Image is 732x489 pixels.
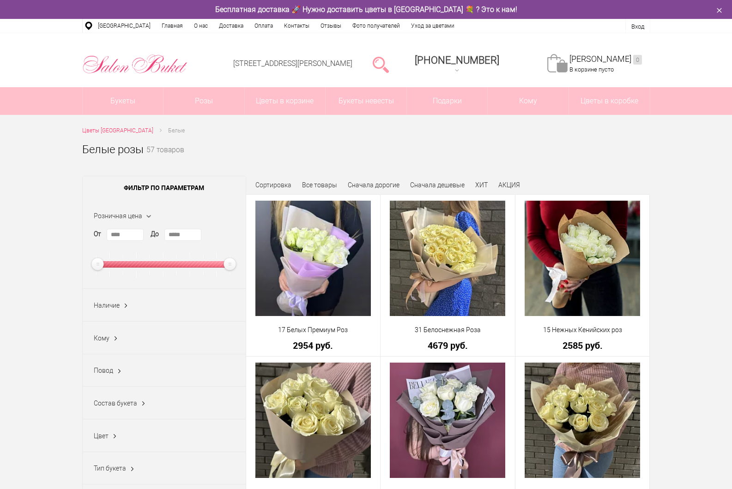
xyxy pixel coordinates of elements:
[390,201,505,316] img: 31 Белоснежная Роза
[94,465,126,472] span: Тип букета
[252,325,375,335] a: 17 Белых Премиум Роз
[245,87,326,115] a: Цветы в корзине
[94,367,113,374] span: Повод
[94,229,101,239] label: От
[348,181,399,189] a: Сначала дорогие
[75,5,657,14] div: Бесплатная доставка 🚀 Нужно доставить цветы в [GEOGRAPHIC_DATA] 💐 ? Это к нам!
[521,325,644,335] a: 15 Нежных Кенийских роз
[94,400,137,407] span: Состав букета
[409,51,505,78] a: [PHONE_NUMBER]
[94,334,109,342] span: Кому
[82,141,144,158] h1: Белые розы
[387,340,509,350] a: 4679 руб.
[278,19,315,33] a: Контакты
[390,363,505,478] img: 7 Белых роз с эвкалиптом в упаковке
[151,229,159,239] label: До
[498,181,520,189] a: АКЦИЯ
[94,212,142,220] span: Розничная цена
[525,201,640,316] img: 15 Нежных Кенийских роз
[82,126,153,136] a: Цветы [GEOGRAPHIC_DATA]
[83,87,163,115] a: Букеты
[488,87,569,115] span: Кому
[569,54,642,65] a: [PERSON_NAME]
[255,363,371,478] img: 11 Белых роз в дизайнерской упаковке
[94,432,109,440] span: Цвет
[407,87,488,115] a: Подарки
[521,340,644,350] a: 2585 руб.
[255,181,291,189] span: Сортировка
[415,54,499,66] span: [PHONE_NUMBER]
[410,181,465,189] a: Сначала дешевые
[525,363,640,478] img: 15 Кремовых роз в дизайнерской упаковке
[83,176,246,199] span: Фильтр по параметрам
[188,19,213,33] a: О нас
[631,23,644,30] a: Вход
[163,87,244,115] a: Розы
[82,52,188,76] img: Цветы Нижний Новгород
[146,147,184,169] small: 57 товаров
[82,127,153,134] span: Цветы [GEOGRAPHIC_DATA]
[315,19,347,33] a: Отзывы
[569,87,650,115] a: Цветы в коробке
[405,19,460,33] a: Уход за цветами
[252,340,375,350] a: 2954 руб.
[326,87,406,115] a: Букеты невесты
[302,181,337,189] a: Все товары
[156,19,188,33] a: Главная
[168,127,185,134] span: Белые
[569,66,614,73] span: В корзине пусто
[94,302,120,309] span: Наличие
[387,325,509,335] a: 31 Белоснежная Роза
[92,19,156,33] a: [GEOGRAPHIC_DATA]
[233,59,352,68] a: [STREET_ADDRESS][PERSON_NAME]
[475,181,488,189] a: ХИТ
[347,19,405,33] a: Фото получателей
[213,19,249,33] a: Доставка
[255,201,371,316] img: 17 Белых Премиум Роз
[633,55,642,65] ins: 0
[249,19,278,33] a: Оплата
